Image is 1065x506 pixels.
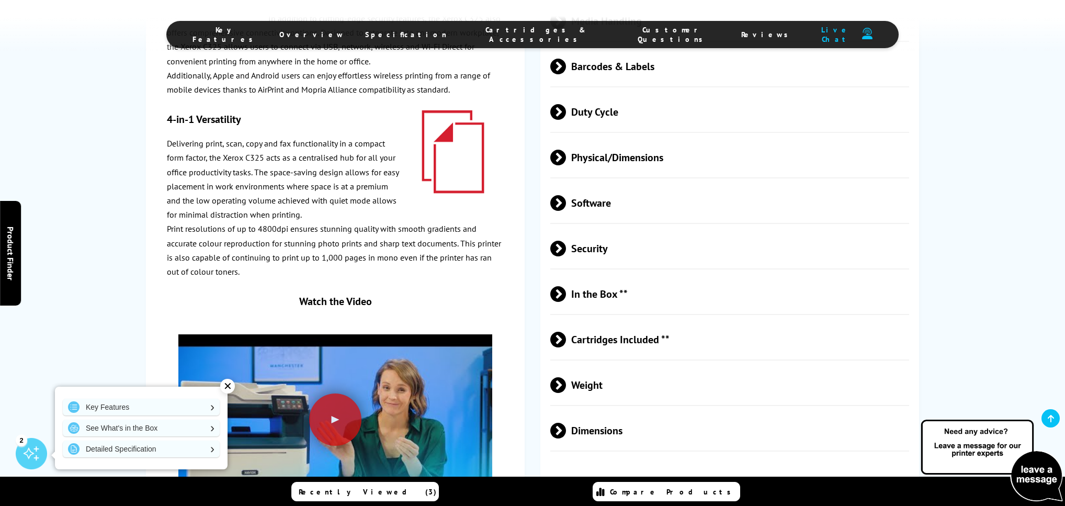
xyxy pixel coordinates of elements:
[550,229,909,268] span: Security
[550,93,909,132] span: Duty Cycle
[415,108,491,197] img: xerox-red-duplex-print-icon-180.png
[741,30,794,39] span: Reviews
[786,475,851,485] a: ISO/IEC standards
[550,47,909,86] span: Barcodes & Labels
[626,25,720,44] span: Customer Questions
[167,113,504,127] h3: 4-in-1 Versatility
[550,366,909,405] span: Weight
[279,30,344,39] span: Overview
[299,487,437,497] span: Recently Viewed (3)
[862,28,873,40] img: user-headset-duotone.svg
[550,184,909,223] span: Software
[16,434,27,446] div: 2
[550,275,909,314] span: In the Box **
[178,295,492,309] div: Watch the Video
[365,30,447,39] span: Specification
[593,482,740,501] a: Compare Products
[291,482,439,501] a: Recently Viewed (3)
[167,137,504,222] p: Delivering print, scan, copy and fax functionality in a compact form factor, the Xerox C325 acts ...
[5,226,16,280] span: Product Finder
[814,25,857,44] span: Live Chat
[919,418,1065,504] img: Open Live Chat window
[610,487,737,497] span: Compare Products
[167,69,504,97] p: Additionally, Apple and Android users can enjoy effortless wireless printing from a range of mobi...
[63,420,220,436] a: See What's in the Box
[220,379,235,393] div: ✕
[550,411,909,451] span: Dimensions
[63,399,220,415] a: Key Features
[550,320,909,359] span: Cartridges Included **
[167,222,504,279] p: Print resolutions of up to 4800dpi ensures stunning quality with smooth gradients and accurate co...
[550,138,909,177] span: Physical/Dimensions
[192,25,258,44] span: Key Features
[468,25,605,44] span: Cartridges & Accessories
[63,441,220,457] a: Detailed Specification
